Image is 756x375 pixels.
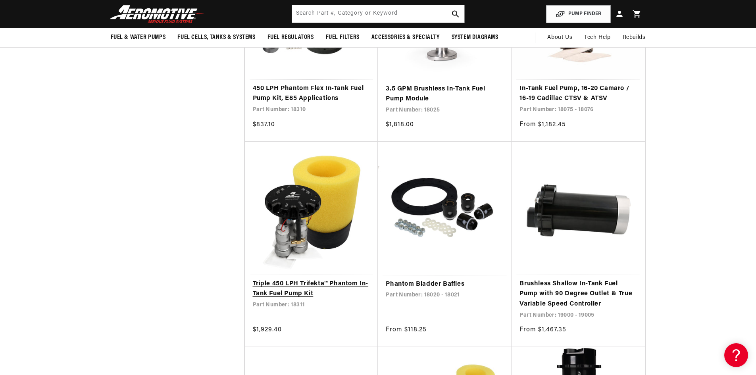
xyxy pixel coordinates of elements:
[547,35,572,40] span: About Us
[177,33,255,42] span: Fuel Cells, Tanks & Systems
[447,5,464,23] button: search button
[546,5,611,23] button: PUMP FINDER
[519,279,637,310] a: Brushless Shallow In-Tank Fuel Pump with 90 Degree Outlet & True Variable Speed Controller
[541,28,578,47] a: About Us
[519,84,637,104] a: In-Tank Fuel Pump, 16-20 Camaro / 16-19 Cadillac CTSV & ATSV
[253,279,370,299] a: Triple 450 LPH Trifekta™ Phantom In-Tank Fuel Pump Kit
[371,33,440,42] span: Accessories & Specialty
[386,279,504,290] a: Phantom Bladder Baffles
[262,28,320,47] summary: Fuel Regulators
[452,33,498,42] span: System Diagrams
[584,33,610,42] span: Tech Help
[365,28,446,47] summary: Accessories & Specialty
[326,33,360,42] span: Fuel Filters
[105,28,172,47] summary: Fuel & Water Pumps
[320,28,365,47] summary: Fuel Filters
[267,33,314,42] span: Fuel Regulators
[253,84,370,104] a: 450 LPH Phantom Flex In-Tank Fuel Pump Kit, E85 Applications
[623,33,646,42] span: Rebuilds
[446,28,504,47] summary: System Diagrams
[111,33,166,42] span: Fuel & Water Pumps
[578,28,616,47] summary: Tech Help
[386,84,504,104] a: 3.5 GPM Brushless In-Tank Fuel Pump Module
[171,28,261,47] summary: Fuel Cells, Tanks & Systems
[108,5,207,23] img: Aeromotive
[292,5,464,23] input: Search by Part Number, Category or Keyword
[617,28,652,47] summary: Rebuilds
